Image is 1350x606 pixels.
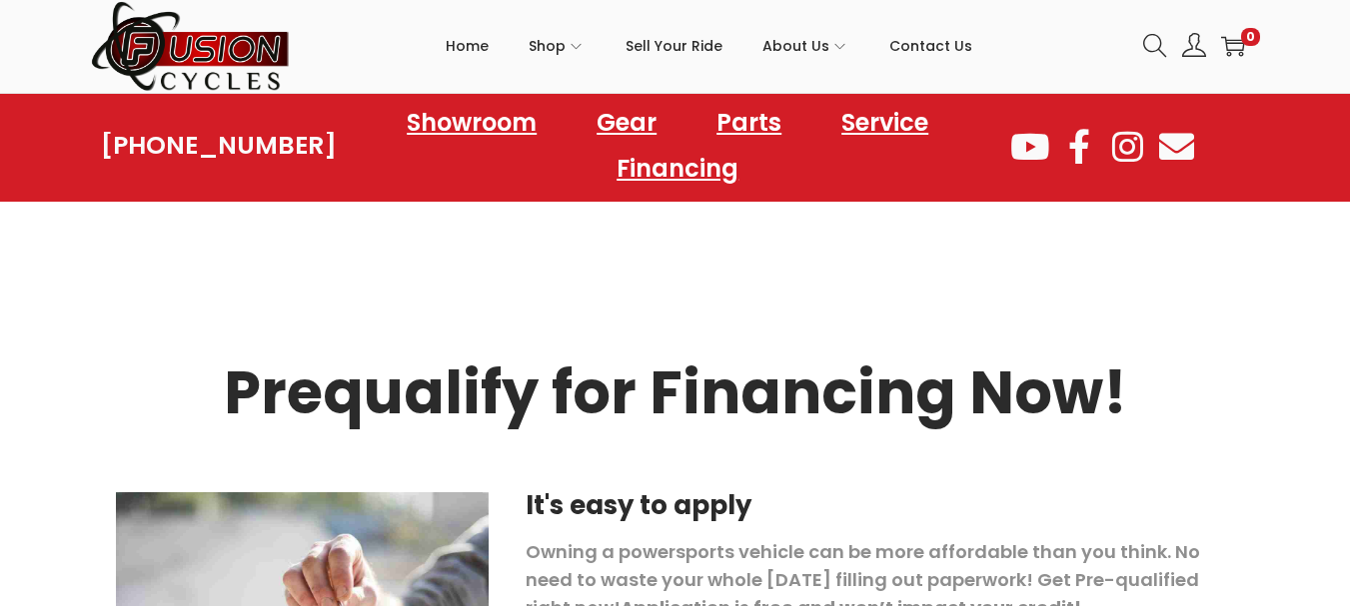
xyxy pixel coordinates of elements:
[762,21,829,71] span: About Us
[577,100,676,146] a: Gear
[626,21,722,71] span: Sell Your Ride
[529,1,586,91] a: Shop
[597,146,758,192] a: Financing
[337,100,1007,192] nav: Menu
[889,1,972,91] a: Contact Us
[889,21,972,71] span: Contact Us
[526,492,1234,518] h5: It's easy to apply
[821,100,948,146] a: Service
[116,363,1235,422] h2: Prequalify for Financing Now!
[696,100,801,146] a: Parts
[387,100,557,146] a: Showroom
[291,1,1128,91] nav: Primary navigation
[529,21,566,71] span: Shop
[101,132,337,160] a: [PHONE_NUMBER]
[1221,34,1245,58] a: 0
[762,1,849,91] a: About Us
[626,1,722,91] a: Sell Your Ride
[446,1,489,91] a: Home
[446,21,489,71] span: Home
